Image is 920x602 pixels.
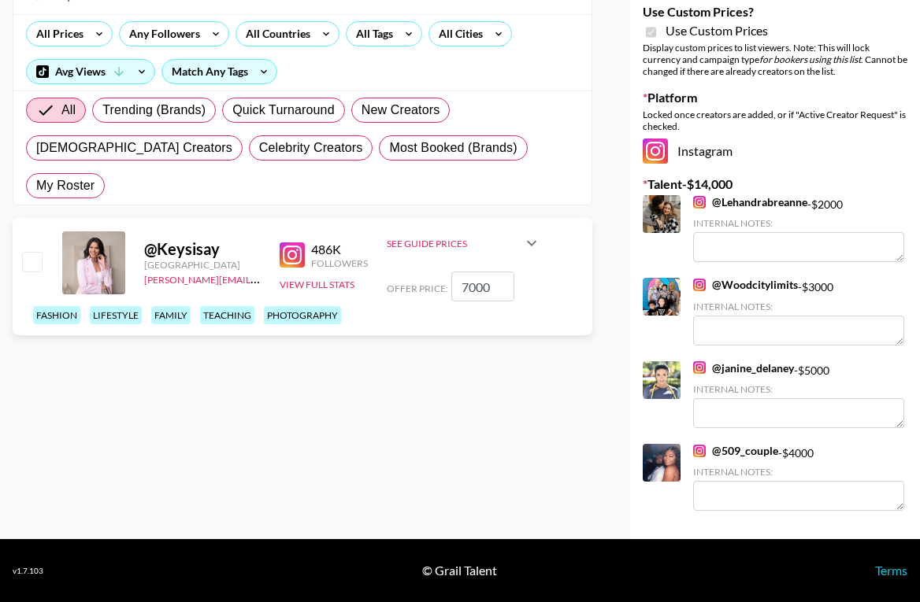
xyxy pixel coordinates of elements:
[693,195,807,209] a: @Lehandrabreanne
[162,60,276,83] div: Match Any Tags
[259,138,363,157] span: Celebrity Creators
[693,217,904,229] div: Internal Notes:
[144,271,452,286] a: [PERSON_NAME][EMAIL_ADDRESS][PERSON_NAME][DOMAIN_NAME]
[36,176,95,195] span: My Roster
[693,445,706,457] img: Instagram
[387,283,448,294] span: Offer Price:
[232,101,335,120] span: Quick Turnaround
[693,361,706,374] img: Instagram
[387,224,541,262] div: See Guide Prices
[693,444,778,458] a: @509_couple
[693,278,904,345] div: - $ 3000
[693,444,904,511] div: - $ 4000
[33,306,80,324] div: fashion
[643,176,907,192] label: Talent - $ 14,000
[643,42,907,77] div: Display custom prices to list viewers. Note: This will lock currency and campaign type . Cannot b...
[429,22,486,46] div: All Cities
[759,54,861,65] em: for bookers using this list
[280,242,305,268] img: Instagram
[280,279,354,290] button: View Full Stats
[643,4,907,20] label: Use Custom Prices?
[693,466,904,478] div: Internal Notes:
[693,383,904,395] div: Internal Notes:
[311,257,368,269] div: Followers
[387,238,522,249] div: See Guide Prices
[27,60,154,83] div: Avg Views
[144,239,261,259] div: @ Keysisay
[389,138,517,157] span: Most Booked (Brands)
[13,566,43,576] div: v 1.7.103
[693,278,798,292] a: @Woodcitylimits
[61,101,76,120] span: All
[643,138,668,164] img: Instagram
[151,306,191,324] div: family
[144,259,261,271] div: [GEOGRAPHIC_DATA]
[693,361,904,428] div: - $ 5000
[643,109,907,132] div: Locked once creators are added, or if "Active Creator Request" is checked.
[27,22,87,46] div: All Prices
[422,563,497,578] div: © Grail Talent
[643,138,907,164] div: Instagram
[875,563,907,578] a: Terms
[451,271,514,301] input: 7,000
[693,195,904,262] div: - $ 2000
[200,306,254,324] div: teaching
[236,22,313,46] div: All Countries
[36,138,232,157] span: [DEMOGRAPHIC_DATA] Creators
[102,101,206,120] span: Trending (Brands)
[311,242,368,257] div: 486K
[666,23,768,39] span: Use Custom Prices
[643,90,907,105] label: Platform
[347,22,396,46] div: All Tags
[90,306,142,324] div: lifestyle
[693,361,794,375] a: @janine_delaney
[264,306,341,324] div: photography
[693,301,904,312] div: Internal Notes:
[693,279,706,291] img: Instagram
[362,101,440,120] span: New Creators
[120,22,203,46] div: Any Followers
[693,196,706,209] img: Instagram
